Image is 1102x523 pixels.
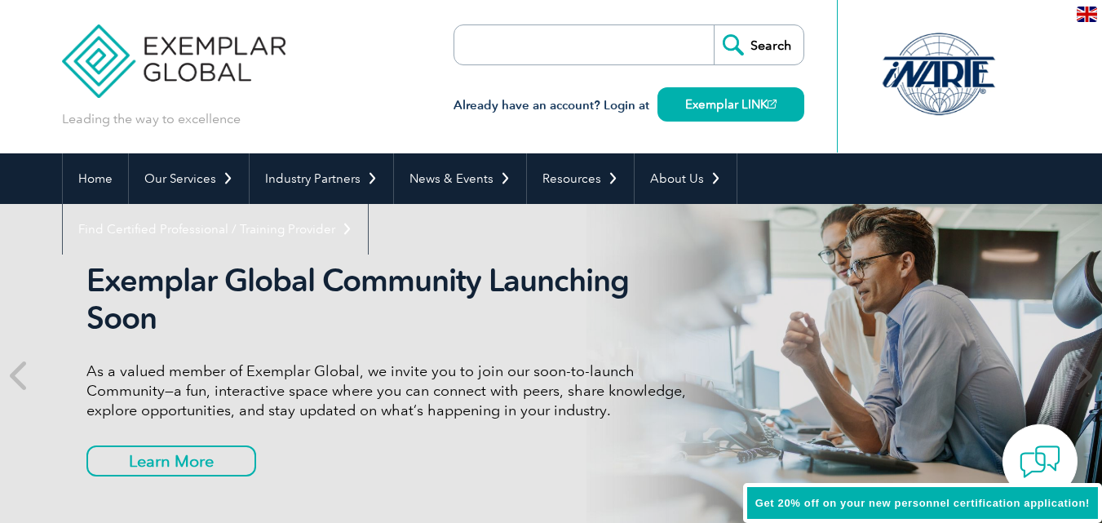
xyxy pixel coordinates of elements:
[63,204,368,255] a: Find Certified Professional / Training Provider
[86,361,698,420] p: As a valued member of Exemplar Global, we invite you to join our soon-to-launch Community—a fun, ...
[62,110,241,128] p: Leading the way to excellence
[86,445,256,476] a: Learn More
[635,153,737,204] a: About Us
[86,262,698,337] h2: Exemplar Global Community Launching Soon
[1020,441,1060,482] img: contact-chat.png
[394,153,526,204] a: News & Events
[1077,7,1097,22] img: en
[63,153,128,204] a: Home
[768,100,777,109] img: open_square.png
[454,95,804,116] h3: Already have an account? Login at
[755,497,1090,509] span: Get 20% off on your new personnel certification application!
[714,25,803,64] input: Search
[657,87,804,122] a: Exemplar LINK
[250,153,393,204] a: Industry Partners
[129,153,249,204] a: Our Services
[527,153,634,204] a: Resources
